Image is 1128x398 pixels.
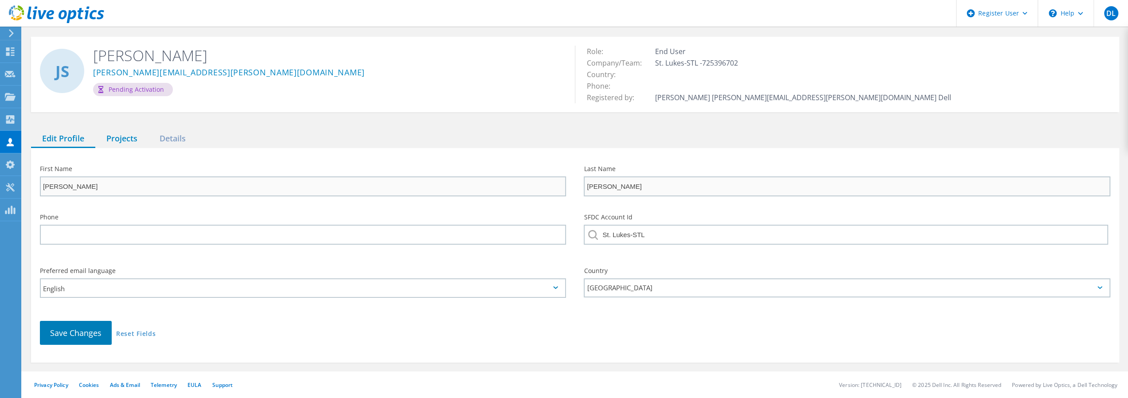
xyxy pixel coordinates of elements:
span: Save Changes [50,328,101,338]
li: © 2025 Dell Inc. All Rights Reserved [912,381,1001,389]
a: [PERSON_NAME][EMAIL_ADDRESS][PERSON_NAME][DOMAIN_NAME] [93,68,365,78]
a: Ads & Email [110,381,140,389]
label: Phone [40,214,566,220]
span: St. Lukes-STL -725396702 [655,58,746,68]
div: Pending Activation [93,83,173,96]
span: Company/Team: [586,58,650,68]
label: Preferred email language [40,268,566,274]
span: Registered by: [586,93,643,102]
a: Privacy Policy [34,381,68,389]
div: Projects [95,130,148,148]
span: JS [55,63,69,79]
label: Country [584,268,1110,274]
svg: \n [1049,9,1057,17]
span: Country: [586,70,624,79]
a: Cookies [79,381,99,389]
td: End User [652,46,953,57]
a: Live Optics Dashboard [9,19,104,25]
span: DL [1106,10,1116,17]
a: Support [212,381,233,389]
label: First Name [40,166,566,172]
li: Powered by Live Optics, a Dell Technology [1012,381,1117,389]
label: Last Name [584,166,1110,172]
a: Reset Fields [116,331,156,338]
div: [GEOGRAPHIC_DATA] [584,278,1110,297]
li: Version: [TECHNICAL_ID] [839,381,902,389]
span: Role: [586,47,612,56]
a: EULA [187,381,201,389]
div: Details [148,130,197,148]
button: Save Changes [40,321,112,345]
span: Phone: [586,81,619,91]
div: Edit Profile [31,130,95,148]
label: SFDC Account Id [584,214,1110,220]
h2: [PERSON_NAME] [93,46,562,65]
td: [PERSON_NAME] [PERSON_NAME][EMAIL_ADDRESS][PERSON_NAME][DOMAIN_NAME] Dell [652,92,953,103]
a: Telemetry [151,381,177,389]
